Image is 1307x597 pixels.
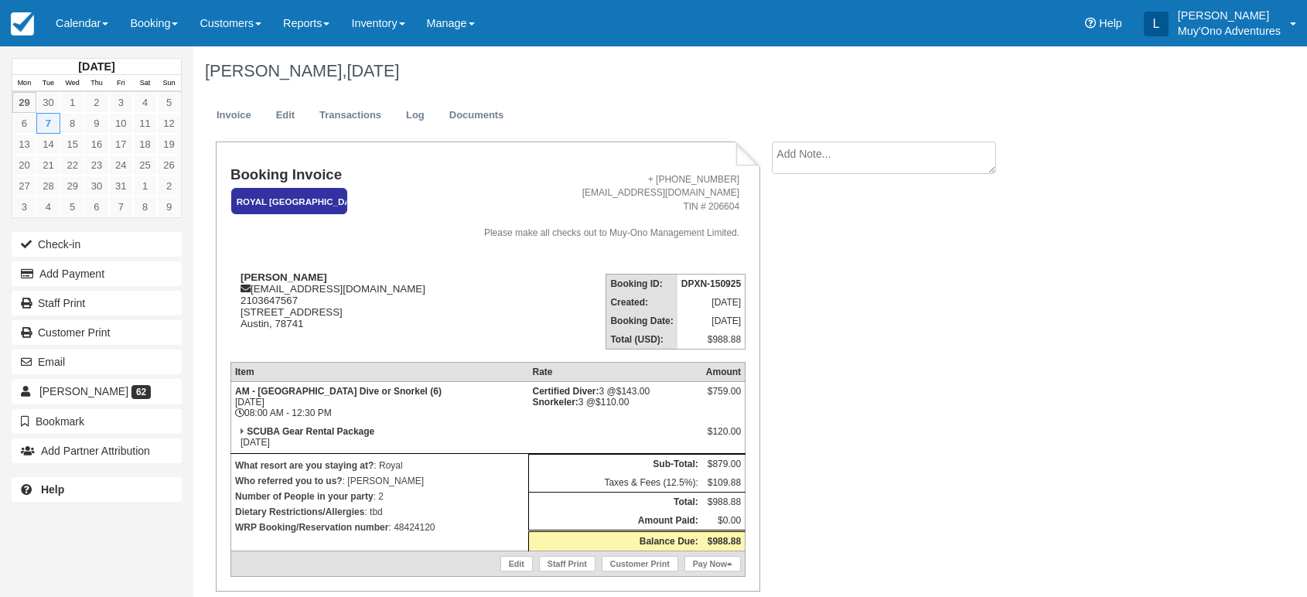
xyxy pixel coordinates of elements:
a: 4 [133,92,157,113]
span: [PERSON_NAME] [39,385,128,397]
a: 31 [109,176,133,196]
a: Edit [500,556,533,571]
a: 23 [84,155,108,176]
a: Pay Now [684,556,741,571]
a: 28 [36,176,60,196]
th: Amount [702,362,746,381]
td: [DATE] [677,293,746,312]
a: Transactions [308,101,393,131]
strong: [DATE] [78,60,114,73]
strong: $988.88 [708,536,741,547]
a: Documents [438,101,516,131]
a: 6 [12,113,36,134]
a: 29 [60,176,84,196]
div: $759.00 [706,386,741,409]
a: 22 [60,155,84,176]
a: Customer Print [12,320,182,345]
em: Royal [GEOGRAPHIC_DATA] [231,188,347,215]
p: Muy'Ono Adventures [1178,23,1281,39]
td: 3 @ 3 @ [528,381,701,422]
a: 5 [157,92,181,113]
strong: Who referred you to us? [235,476,343,486]
div: [EMAIL_ADDRESS][DOMAIN_NAME] 2103647567 [STREET_ADDRESS] Austin, 78741 [230,271,448,349]
th: Booking ID: [606,274,677,293]
td: $879.00 [702,454,746,473]
a: 8 [133,196,157,217]
strong: What resort are you staying at? [235,460,374,471]
td: $988.88 [702,492,746,511]
a: 15 [60,134,84,155]
a: Royal [GEOGRAPHIC_DATA] [230,187,342,216]
th: Balance Due: [528,530,701,551]
a: 7 [36,113,60,134]
p: : [PERSON_NAME] [235,473,524,489]
a: 13 [12,134,36,155]
p: : tbd [235,504,524,520]
a: 6 [84,196,108,217]
a: 19 [157,134,181,155]
a: 4 [36,196,60,217]
strong: Dietary Restrictions/Allergies [235,507,364,517]
td: $109.88 [702,473,746,493]
td: $988.88 [677,330,746,350]
a: 2 [84,92,108,113]
button: Bookmark [12,409,182,434]
p: [PERSON_NAME] [1178,8,1281,23]
strong: Number of People in your party [235,491,374,502]
a: 17 [109,134,133,155]
a: 3 [12,196,36,217]
address: + [PHONE_NUMBER] [EMAIL_ADDRESS][DOMAIN_NAME] TIN # 206604 Please make all checks out to Muy-Ono ... [454,173,740,240]
th: Created: [606,293,677,312]
a: 18 [133,134,157,155]
th: Tue [36,75,60,92]
th: Rate [528,362,701,381]
a: Edit [264,101,306,131]
a: [PERSON_NAME] 62 [12,379,182,404]
a: 9 [84,113,108,134]
a: 5 [60,196,84,217]
p: : 48424120 [235,520,524,535]
td: [DATE] [677,312,746,330]
a: Staff Print [539,556,595,571]
strong: WRP Booking/Reservation number [235,522,388,533]
span: [DATE] [346,61,399,80]
a: 16 [84,134,108,155]
a: Log [394,101,436,131]
th: Wed [60,75,84,92]
a: 25 [133,155,157,176]
a: 3 [109,92,133,113]
a: 1 [133,176,157,196]
td: [DATE] [230,422,528,454]
span: $143.00 [616,386,650,397]
a: 21 [36,155,60,176]
a: 11 [133,113,157,134]
th: Total (USD): [606,330,677,350]
a: 20 [12,155,36,176]
th: Amount Paid: [528,511,701,531]
a: Help [12,477,182,502]
th: Total: [528,492,701,511]
div: $120.00 [706,426,741,449]
i: Help [1085,18,1096,29]
a: 2 [157,176,181,196]
a: 12 [157,113,181,134]
a: 10 [109,113,133,134]
a: 29 [12,92,36,113]
a: Staff Print [12,291,182,316]
a: 24 [109,155,133,176]
th: Mon [12,75,36,92]
p: : Royal [235,458,524,473]
strong: Snorkeler [532,397,578,408]
button: Add Payment [12,261,182,286]
a: 30 [36,92,60,113]
b: Help [41,483,64,496]
h1: [PERSON_NAME], [205,62,1162,80]
button: Email [12,350,182,374]
strong: SCUBA Gear Rental Package [247,426,374,437]
strong: [PERSON_NAME] [241,271,327,283]
p: : 2 [235,489,524,504]
div: L [1144,12,1169,36]
a: 9 [157,196,181,217]
a: 14 [36,134,60,155]
a: 27 [12,176,36,196]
